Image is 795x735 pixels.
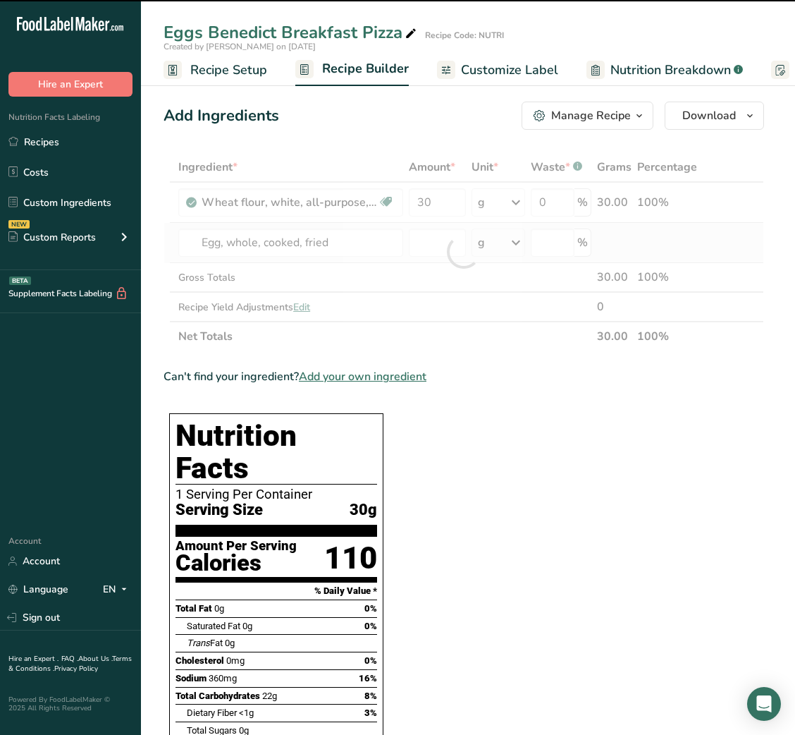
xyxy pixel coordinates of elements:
span: Add your own ingredient [299,368,426,385]
a: Customize Label [437,54,558,86]
span: Nutrition Breakdown [610,61,731,80]
span: Total Fat [175,603,212,614]
span: Created by [PERSON_NAME] on [DATE] [164,41,316,52]
div: Recipe Code: NUTRI [425,29,504,42]
a: Terms & Conditions . [8,654,132,674]
div: Open Intercom Messenger [747,687,781,721]
span: 0% [364,603,377,614]
span: <1g [239,707,254,718]
span: Serving Size [175,502,263,519]
span: Total Carbohydrates [175,691,260,701]
a: Recipe Setup [164,54,267,86]
div: BETA [9,277,31,285]
span: 0% [364,621,377,631]
div: Amount Per Serving [175,540,297,553]
button: Download [665,102,764,130]
span: 16% [359,673,377,684]
span: Dietary Fiber [187,707,237,718]
span: 0g [225,638,235,648]
a: Privacy Policy [54,664,98,674]
div: Eggs Benedict Breakfast Pizza [164,20,419,45]
div: 110 [324,540,377,577]
div: Add Ingredients [164,104,279,128]
h1: Nutrition Facts [175,420,377,485]
div: EN [103,581,132,598]
div: Custom Reports [8,230,96,245]
span: Cholesterol [175,655,224,666]
span: 3% [364,707,377,718]
span: 30g [350,502,377,519]
i: Trans [187,638,210,648]
section: % Daily Value * [175,583,377,600]
span: 0g [242,621,252,631]
div: Can't find your ingredient? [164,368,764,385]
span: 22g [262,691,277,701]
div: NEW [8,220,30,229]
span: Sodium [175,673,207,684]
span: Download [682,107,736,124]
a: FAQ . [61,654,78,664]
span: Saturated Fat [187,621,240,631]
div: Manage Recipe [551,107,631,124]
span: Fat [187,638,223,648]
div: 1 Serving Per Container [175,487,377,502]
a: Hire an Expert . [8,654,58,664]
button: Manage Recipe [522,102,653,130]
span: 0g [214,603,224,614]
span: 360mg [209,673,237,684]
a: Language [8,577,68,602]
span: Recipe Setup [190,61,267,80]
a: Nutrition Breakdown [586,54,743,86]
div: Calories [175,553,297,573]
span: 8% [364,691,377,701]
div: Powered By FoodLabelMaker © 2025 All Rights Reserved [8,695,132,712]
span: Recipe Builder [322,59,409,78]
span: 0% [364,655,377,666]
a: About Us . [78,654,112,664]
span: Customize Label [461,61,558,80]
a: Recipe Builder [295,53,409,87]
span: 0mg [226,655,245,666]
button: Hire an Expert [8,72,132,97]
